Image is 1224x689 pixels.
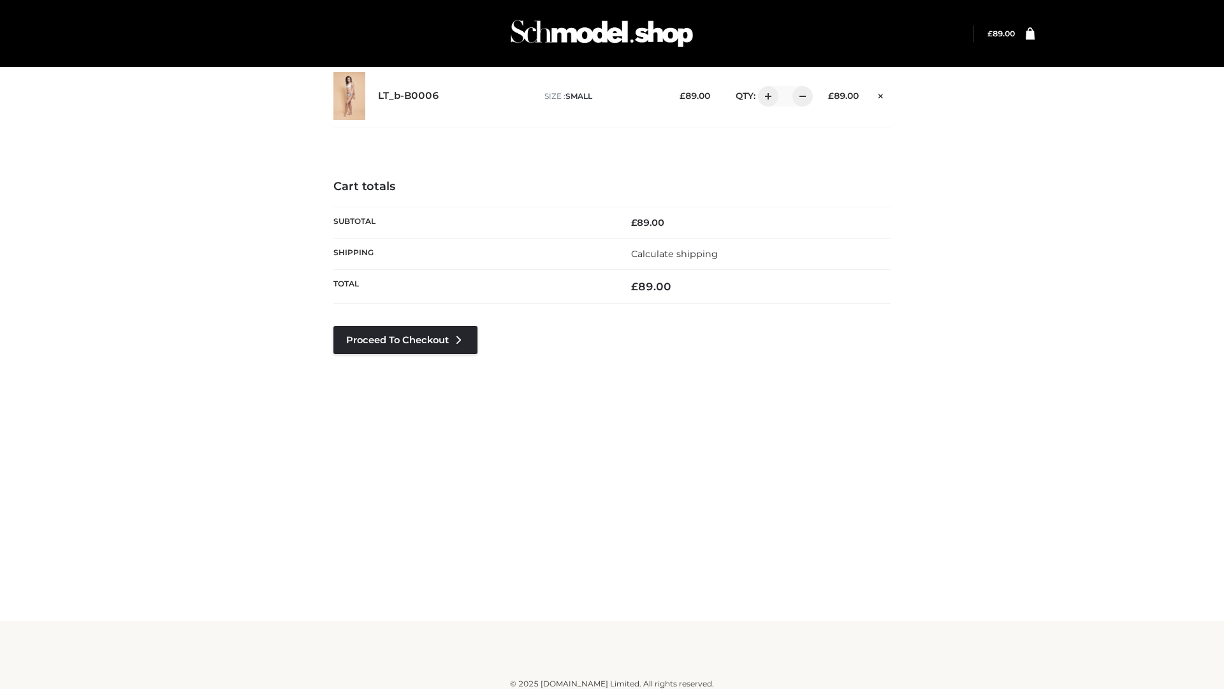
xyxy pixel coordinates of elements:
h4: Cart totals [333,180,891,194]
a: Calculate shipping [631,248,718,260]
p: size : [544,91,660,102]
div: QTY: [723,86,808,107]
span: £ [987,29,993,38]
bdi: 89.00 [828,91,859,101]
bdi: 89.00 [631,280,671,293]
a: Proceed to Checkout [333,326,477,354]
th: Shipping [333,238,612,269]
span: £ [631,280,638,293]
span: £ [631,217,637,228]
bdi: 89.00 [680,91,710,101]
a: LT_b-B0006 [378,90,439,102]
bdi: 89.00 [631,217,664,228]
th: Total [333,270,612,304]
a: Remove this item [871,86,891,103]
bdi: 89.00 [987,29,1015,38]
img: Schmodel Admin 964 [506,8,697,59]
span: SMALL [565,91,592,101]
a: £89.00 [987,29,1015,38]
th: Subtotal [333,207,612,238]
span: £ [680,91,685,101]
span: £ [828,91,834,101]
